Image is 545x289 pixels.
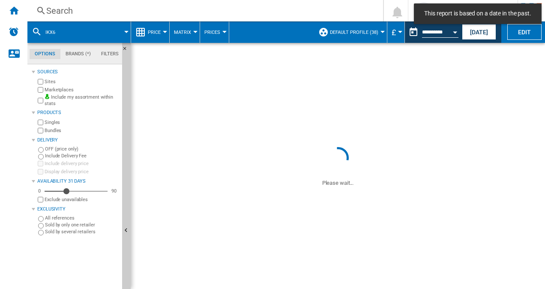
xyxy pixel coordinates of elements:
span: Matrix [174,30,191,35]
button: Open calendar [447,23,463,39]
button: Default profile (38) [330,21,383,43]
button: £ [392,21,400,43]
img: alerts-logo.svg [9,27,19,37]
button: Prices [204,21,225,43]
label: Marketplaces [45,87,119,93]
input: Display delivery price [38,169,43,175]
span: This report is based on a date in the past. [422,9,534,18]
input: OFF (price only) [38,147,44,153]
md-tab-item: Options [30,49,60,59]
label: OFF (price only) [45,146,119,152]
div: ikx6 [32,21,126,43]
div: Sources [37,69,119,75]
div: This report is based on a date in the past. [405,21,460,43]
label: Sold by only one retailer [45,222,119,228]
md-tab-item: Brands (*) [60,49,96,59]
span: Price [148,30,161,35]
button: Matrix [174,21,195,43]
md-slider: Availability [45,187,108,196]
input: Include Delivery Fee [38,154,44,160]
md-tab-item: Filters [96,49,124,59]
input: Sold by only one retailer [38,223,44,229]
span: Prices [204,30,220,35]
div: Delivery [37,137,119,144]
input: Display delivery price [38,197,43,202]
button: Price [148,21,165,43]
input: Marketplaces [38,87,43,93]
div: Exclusivity [37,206,119,213]
span: ikx6 [45,30,55,35]
input: All references [38,216,44,222]
md-menu: Currency [387,21,405,43]
div: Products [37,109,119,116]
label: Singles [45,119,119,126]
div: Price [135,21,165,43]
label: Include my assortment within stats [45,94,119,107]
div: 90 [109,188,119,194]
button: Edit [507,24,542,40]
button: md-calendar [405,24,422,41]
input: Singles [38,120,43,125]
input: Include delivery price [38,161,43,166]
label: All references [45,215,119,221]
span: Default profile (38) [330,30,378,35]
input: Sites [38,79,43,84]
label: Bundles [45,127,119,134]
button: Hide [122,43,132,58]
div: 0 [36,188,43,194]
label: Include delivery price [45,160,119,167]
img: mysite-bg-18x18.png [45,94,50,99]
div: Search [46,5,361,17]
span: £ [392,28,396,37]
input: Include my assortment within stats [38,95,43,106]
input: Sold by several retailers [38,230,44,235]
div: Availability 31 Days [37,178,119,185]
label: Include Delivery Fee [45,153,119,159]
label: Exclude unavailables [45,196,119,203]
label: Display delivery price [45,169,119,175]
button: ikx6 [45,21,64,43]
button: [DATE] [462,24,496,40]
ng-transclude: Please wait... [322,180,354,186]
label: Sold by several retailers [45,229,119,235]
label: Sites [45,78,119,85]
div: Default profile (38) [318,21,383,43]
input: Bundles [38,128,43,133]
